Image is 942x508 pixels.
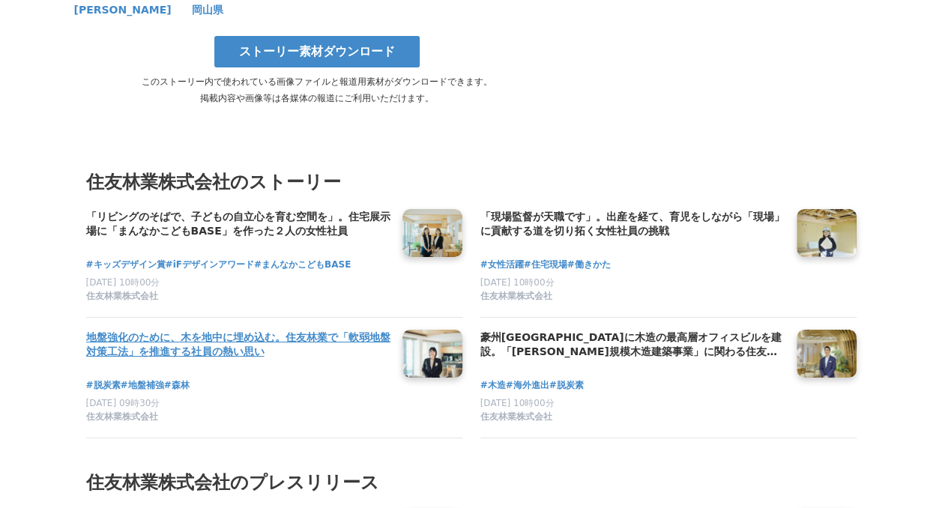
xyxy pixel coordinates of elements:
[480,411,552,423] span: 住友林業株式会社
[480,258,524,272] a: #女性活躍
[86,378,121,393] a: #脱炭素
[166,258,254,272] a: #iFデザインアワード
[86,411,158,423] span: 住友林業株式会社
[480,411,785,426] a: 住友林業株式会社
[74,7,174,15] a: [PERSON_NAME]
[524,258,567,272] a: #住宅現場
[567,258,611,272] a: #働きかた
[74,73,560,106] p: このストーリー内で使われている画像ファイルと報道用素材がダウンロードできます。 掲載内容や画像等は各媒体の報道にご利用いただけます。
[86,290,158,303] span: 住友林業株式会社
[86,258,166,272] a: #キッズデザイン賞
[86,330,390,361] a: 地盤強化のために、木を地中に埋め込む。住友林業で「軟弱地盤対策工法」を推進する社員の熱い思い
[480,277,555,288] span: [DATE] 10時00分
[506,378,549,393] a: #海外進出
[121,378,164,393] a: #地盤補強
[480,290,552,303] span: 住友林業株式会社
[86,290,390,305] a: 住友林業株式会社
[480,330,785,360] h4: 豪州[GEOGRAPHIC_DATA]に木造の最高層オフィスビルを建設。「[PERSON_NAME]規模木造建築事業」に関わる住友林業社員のキャリアと展望
[192,4,223,16] span: 岡山県
[480,398,555,408] span: [DATE] 10時00分
[214,36,420,67] a: ストーリー素材ダウンロード
[480,290,785,305] a: 住友林業株式会社
[86,411,390,426] a: 住友林業株式会社
[86,277,160,288] span: [DATE] 10時00分
[192,7,223,15] a: 岡山県
[74,4,172,16] span: [PERSON_NAME]
[86,209,390,241] a: 「リビングのそばで、子どもの自立心を育む空間を」。住宅展示場に「まんなかこどもBASE」を作った２人の女性社員
[86,330,390,360] h4: 地盤強化のために、木を地中に埋め込む。住友林業で「軟弱地盤対策工法」を推進する社員の熱い思い
[164,378,190,393] a: #森林
[254,258,351,272] a: #まんなかこどもBASE
[480,378,506,393] a: #木造
[480,209,785,241] a: 「現場監督が天職です」。出産を経て、育児をしながら「現場」に貢献する道を切り拓く女性社員の挑戦
[86,398,160,408] span: [DATE] 09時30分
[86,468,857,497] h2: 住友林業株式会社のプレスリリース
[86,168,857,196] h3: 住友林業株式会社のストーリー
[480,330,785,361] a: 豪州[GEOGRAPHIC_DATA]に木造の最高層オフィスビルを建設。「[PERSON_NAME]規模木造建築事業」に関わる住友林業社員のキャリアと展望
[549,378,584,393] a: #脱炭素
